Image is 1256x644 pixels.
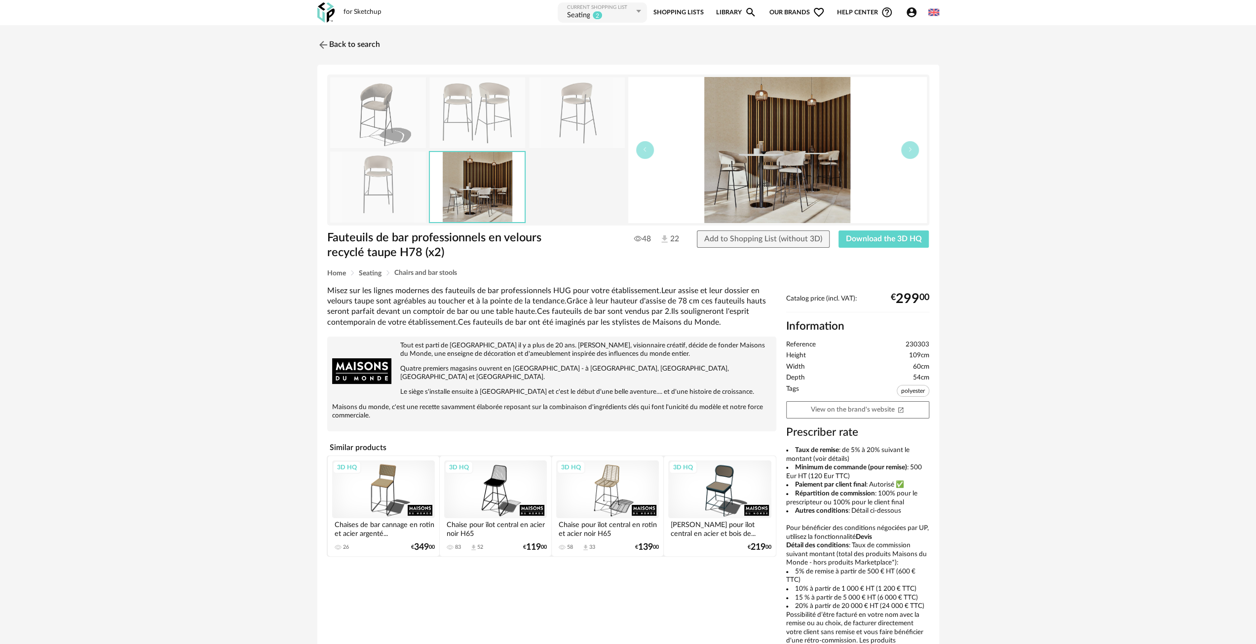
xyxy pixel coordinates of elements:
[909,351,929,360] span: 109cm
[470,544,477,551] span: Download icon
[913,363,929,372] span: 60cm
[327,440,776,455] h4: Similar products
[786,481,929,490] li: : Autorisé ✅
[786,594,929,603] li: 15 % à partir de 5 000 € HT (6 000 € TTC)
[567,11,590,21] div: Seating
[786,385,799,399] span: Tags
[745,6,757,18] span: Magnify icon
[332,365,771,381] p: Quatre premiers magasins ouvrent en [GEOGRAPHIC_DATA] - à [GEOGRAPHIC_DATA], [GEOGRAPHIC_DATA], [...
[786,374,805,382] span: Depth
[664,456,775,556] a: 3D HQ [PERSON_NAME] pour îlot central en acier et bois de... €21900
[786,401,929,418] a: View on the brand's websiteOpen In New icon
[906,6,922,18] span: Account Circle icon
[697,230,830,248] button: Add to Shopping List (without 3D)
[813,6,825,18] span: Heart Outline icon
[333,461,361,474] div: 3D HQ
[635,544,659,551] div: € 00
[653,1,704,24] a: Shopping Lists
[786,341,816,349] span: Reference
[567,544,573,551] div: 58
[638,544,653,551] span: 139
[332,341,771,358] p: Tout est parti de [GEOGRAPHIC_DATA] il y a plus de 20 ans. [PERSON_NAME], visionnaire créatif, dé...
[445,461,473,474] div: 3D HQ
[332,518,435,538] div: Chaises de bar cannage en rotin et acier argenté...
[751,544,765,551] span: 219
[856,533,872,540] b: Devis
[343,544,349,551] div: 26
[786,490,929,507] li: : 100% pour le prescripteur ou 100% pour le client final
[795,507,848,514] b: Autres conditions
[330,152,426,222] img: fauteuils-de-bar-professionnels-en-velours-recycle-taupe-h78-x2-1000-4-6-230303_10.jpg
[913,374,929,382] span: 54cm
[440,456,551,556] a: 3D HQ Chaise pour îlot central en acier noir H65 83 Download icon 52 €11900
[897,385,929,397] span: polyester
[669,461,697,474] div: 3D HQ
[359,270,381,277] span: Seating
[429,77,525,148] img: fauteuils-de-bar-professionnels-en-velours-recycle-taupe-h78-x2-1000-4-6-230303_9.jpg
[786,363,805,372] span: Width
[897,406,904,413] span: Open In New icon
[795,464,907,471] b: Minimum de commande (pour remise)
[332,388,771,396] p: Le siège s'installe ensuite à [GEOGRAPHIC_DATA] et c'est le début d'une belle aventure.... et d'u...
[327,269,929,277] div: Breadcrumb
[716,1,757,24] a: LibraryMagnify icon
[343,8,381,17] div: for Sketchup
[529,77,625,148] img: fauteuils-de-bar-professionnels-en-velours-recycle-taupe-h78-x2-1000-4-6-230303_8.jpg
[928,7,939,18] img: us
[430,152,525,222] img: fauteuils-de-bar-professionnels-en-velours-recycle-taupe-h78-x2-1000-4-6-230303_13.jpg
[786,507,929,516] li: : Détail ci-dessous
[881,6,893,18] span: Help Circle Outline icon
[668,518,771,538] div: [PERSON_NAME] pour îlot central en acier et bois de...
[317,2,335,23] img: OXP
[786,542,849,549] b: Détail des conditions
[414,544,429,551] span: 349
[317,39,329,51] img: svg+xml;base64,PHN2ZyB3aWR0aD0iMjQiIGhlaWdodD0iMjQiIHZpZXdCb3g9IjAgMCAyNCAyNCIgZmlsbD0ibm9uZSIgeG...
[567,4,634,11] div: Current Shopping List
[786,295,929,313] div: Catalog price (incl. VAT):
[327,270,346,277] span: Home
[592,11,603,20] sup: 2
[317,34,380,56] a: Back to search
[411,544,435,551] div: € 00
[846,235,922,243] span: Download the 3D HQ
[659,234,679,245] span: 22
[589,544,595,551] div: 33
[786,425,929,440] h3: Prescriber rate
[704,235,822,243] span: Add to Shopping List (without 3D)
[659,234,670,244] img: Téléchargements
[786,319,929,334] h2: Information
[526,544,541,551] span: 119
[552,456,663,556] a: 3D HQ Chaise pour îlot central en rotin et acier noir H65 58 Download icon 33 €13900
[837,6,893,18] span: Help centerHelp Circle Outline icon
[332,341,391,401] img: brand logo
[455,544,461,551] div: 83
[628,77,927,223] img: fauteuils-de-bar-professionnels-en-velours-recycle-taupe-h78-x2-1000-4-6-230303_13.jpg
[795,481,866,488] b: Paiement par client final
[786,446,929,463] li: : de 5% à 20% suivant le montant (voir détails)
[328,456,439,556] a: 3D HQ Chaises de bar cannage en rotin et acier argenté... 26 €34900
[582,544,589,551] span: Download icon
[838,230,929,248] button: Download the 3D HQ
[906,341,929,349] span: 230303
[906,6,917,18] span: Account Circle icon
[795,447,839,454] b: Taux de remise
[896,295,919,303] span: 299
[769,1,825,24] span: Our brands
[523,544,547,551] div: € 00
[786,568,929,585] li: 5% de remise à partir de 500 € HT (600 € TTC)
[556,518,659,538] div: Chaise pour îlot central en rotin et acier noir H65
[891,295,929,303] div: € 00
[327,286,776,328] div: Misez sur les lignes modernes des fauteuils de bar professionnels HUG pour votre établissement.Le...
[444,518,547,538] div: Chaise pour îlot central en acier noir H65
[786,585,929,594] li: 10% à partir de 1 000 € HT (1 200 € TTC)
[477,544,483,551] div: 52
[330,77,426,148] img: thumbnail.png
[795,490,875,497] b: Répartition de commission
[557,461,585,474] div: 3D HQ
[634,234,650,244] span: 48
[327,230,572,261] h1: Fauteuils de bar professionnels en velours recyclé taupe H78 (x2)
[748,544,771,551] div: € 00
[786,351,806,360] span: Height
[786,463,929,481] li: : 500 Eur HT (120 Eur TTC)
[394,269,457,276] span: Chairs and bar stools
